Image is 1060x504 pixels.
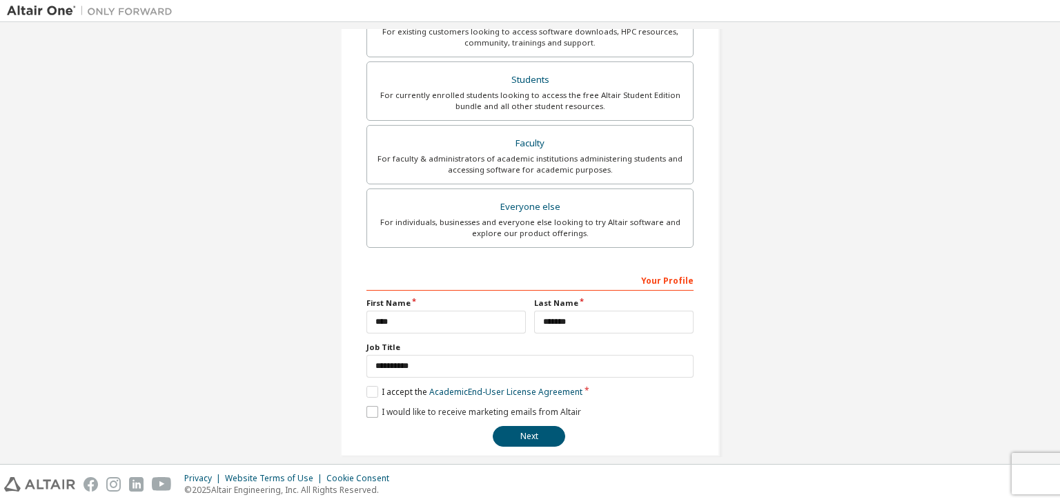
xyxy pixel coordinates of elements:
[366,298,526,309] label: First Name
[375,134,685,153] div: Faculty
[225,473,326,484] div: Website Terms of Use
[84,477,98,492] img: facebook.svg
[534,298,694,309] label: Last Name
[375,70,685,90] div: Students
[366,342,694,353] label: Job Title
[429,386,582,398] a: Academic End-User License Agreement
[4,477,75,492] img: altair_logo.svg
[375,90,685,112] div: For currently enrolled students looking to access the free Altair Student Edition bundle and all ...
[375,217,685,239] div: For individuals, businesses and everyone else looking to try Altair software and explore our prod...
[184,473,225,484] div: Privacy
[152,477,172,492] img: youtube.svg
[366,386,582,398] label: I accept the
[366,406,581,418] label: I would like to receive marketing emails from Altair
[106,477,121,492] img: instagram.svg
[375,26,685,48] div: For existing customers looking to access software downloads, HPC resources, community, trainings ...
[184,484,397,496] p: © 2025 Altair Engineering, Inc. All Rights Reserved.
[326,473,397,484] div: Cookie Consent
[493,426,565,447] button: Next
[129,477,144,492] img: linkedin.svg
[375,197,685,217] div: Everyone else
[7,4,179,18] img: Altair One
[366,269,694,291] div: Your Profile
[375,153,685,175] div: For faculty & administrators of academic institutions administering students and accessing softwa...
